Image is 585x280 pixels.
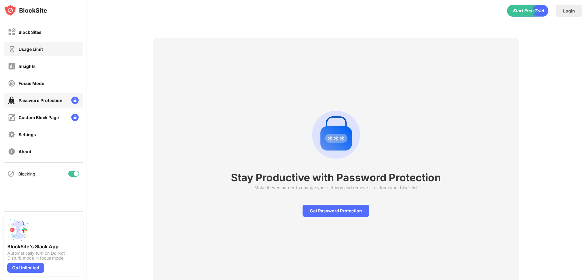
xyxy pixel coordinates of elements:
[19,149,31,154] div: About
[8,97,16,104] img: password-protection-on.svg
[231,171,441,184] div: Stay Productive with Password Protection
[254,185,418,190] div: Make it even harder to change your settings and remove sites from your block list
[8,131,16,138] img: settings-off.svg
[71,97,79,104] img: lock-menu.svg
[8,148,16,155] img: about-off.svg
[8,114,16,121] img: customize-block-page-off.svg
[19,115,59,120] div: Custom Block Page
[7,170,15,177] img: blocking-icon.svg
[7,243,79,250] div: BlockSite's Slack App
[19,81,44,86] div: Focus Mode
[19,30,41,35] div: Block Sites
[7,219,29,241] img: push-slack.svg
[18,171,35,176] div: Blocking
[19,64,36,69] div: Insights
[7,263,44,273] div: Go Unlimited
[19,47,43,52] div: Usage Limit
[71,114,79,121] img: lock-menu.svg
[303,205,369,217] div: Get Password Protection
[563,8,575,13] div: Login
[8,28,16,36] img: block-off.svg
[8,45,16,53] img: time-usage-off.svg
[507,5,548,17] div: animation
[8,80,16,87] img: focus-off.svg
[19,98,62,103] div: Password Protection
[307,105,365,164] div: animation
[4,4,47,16] img: logo-blocksite.svg
[7,251,79,261] div: Automatically turn on Do Not Disturb mode in focus mode
[8,62,16,70] img: insights-off.svg
[19,132,36,137] div: Settings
